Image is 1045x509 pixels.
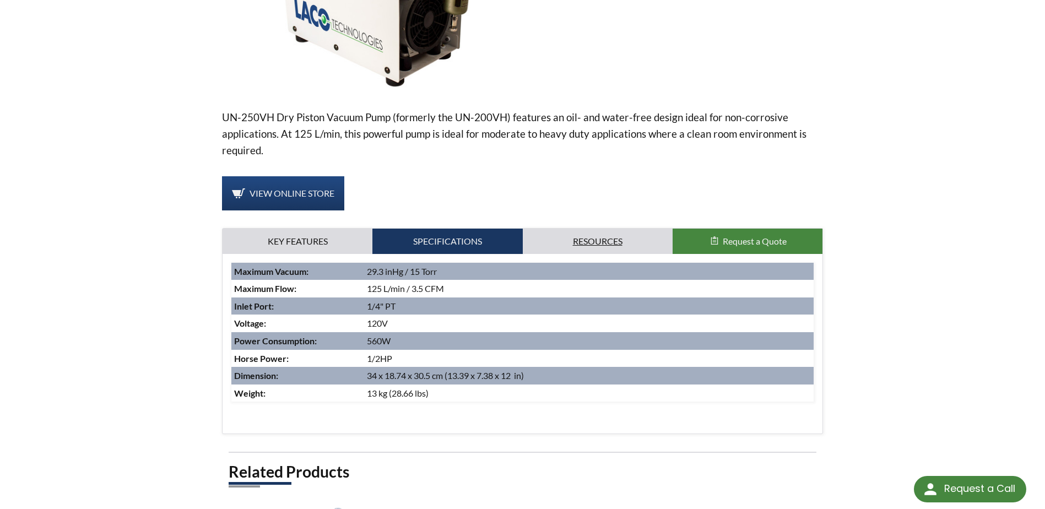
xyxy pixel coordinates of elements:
[234,370,276,381] strong: Dimension
[250,188,334,198] span: View Online Store
[372,229,522,254] a: Specifications
[364,385,813,402] td: 13 kg (28.66 lbs)
[231,315,364,332] td: :
[364,263,813,280] td: 29.3 inHg / 15 Torr
[364,350,813,367] td: 1/2HP
[231,332,364,350] td: :
[234,318,264,328] strong: Voltage
[231,297,364,315] td: :
[922,480,939,498] img: round button
[523,229,673,254] a: Resources
[944,476,1015,501] div: Request a Call
[231,280,364,297] td: :
[673,229,822,254] button: Request a Quote
[229,462,816,482] h2: Related Products
[234,301,272,311] strong: Inlet Port
[364,367,813,385] td: 34 x 18.74 x 30.5 cm (13.39 x 7.38 x 12 in)
[364,297,813,315] td: 1/4" PT
[234,266,306,277] strong: Maximum Vacuum
[914,476,1026,502] div: Request a Call
[234,335,315,346] strong: Power Consumption
[222,176,344,210] a: View Online Store
[723,236,787,246] span: Request a Quote
[234,283,294,294] strong: Maximum Flow
[222,109,822,159] p: UN-250VH Dry Piston Vacuum Pump (formerly the UN-200VH) features an oil- and water-free design id...
[234,353,289,364] strong: Horse Power:
[364,332,813,350] td: 560W
[364,280,813,297] td: 125 L/min / 3.5 CFM
[231,367,364,385] td: :
[223,229,372,254] a: Key Features
[234,388,263,398] strong: Weight
[364,315,813,332] td: 120V
[231,263,364,280] td: :
[231,385,364,402] td: :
